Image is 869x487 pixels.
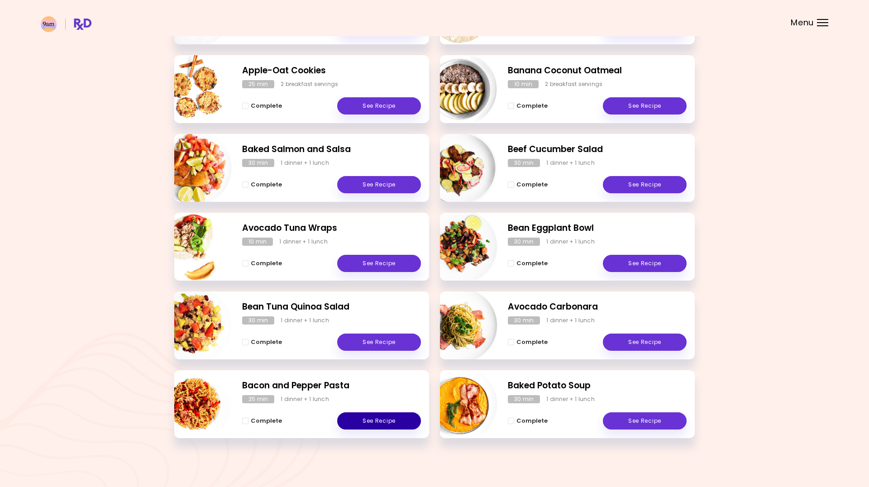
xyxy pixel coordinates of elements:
[337,97,421,115] a: See Recipe - Apple-Oat Cookies
[157,52,232,127] img: Info - Apple-Oat Cookies
[508,316,540,325] div: 30 min
[603,176,687,193] a: See Recipe - Beef Cucumber Salad
[516,260,548,267] span: Complete
[41,16,91,32] img: RxDiet
[422,288,497,363] img: Info - Avocado Carbonara
[242,415,282,426] button: Complete - Bacon and Pepper Pasta
[422,52,497,127] img: Info - Banana Coconut Oatmeal
[242,80,274,88] div: 25 min
[791,19,814,27] span: Menu
[242,100,282,111] button: Complete - Apple-Oat Cookies
[157,209,232,284] img: Info - Avocado Tuna Wraps
[422,367,497,442] img: Info - Baked Potato Soup
[546,316,595,325] div: 1 dinner + 1 lunch
[251,417,282,425] span: Complete
[157,367,232,442] img: Info - Bacon and Pepper Pasta
[281,80,338,88] div: 2 breakfast servings
[508,379,687,392] h2: Baked Potato Soup
[242,143,421,156] h2: Baked Salmon and Salsa
[279,238,328,246] div: 1 dinner + 1 lunch
[281,316,329,325] div: 1 dinner + 1 lunch
[242,337,282,348] button: Complete - Bean Tuna Quinoa Salad
[508,143,687,156] h2: Beef Cucumber Salad
[508,100,548,111] button: Complete - Banana Coconut Oatmeal
[508,222,687,235] h2: Bean Eggplant Bowl
[337,255,421,272] a: See Recipe - Avocado Tuna Wraps
[242,238,273,246] div: 10 min
[251,260,282,267] span: Complete
[508,179,548,190] button: Complete - Beef Cucumber Salad
[157,288,232,363] img: Info - Bean Tuna Quinoa Salad
[516,339,548,346] span: Complete
[603,334,687,351] a: See Recipe - Avocado Carbonara
[516,181,548,188] span: Complete
[337,412,421,430] a: See Recipe - Bacon and Pepper Pasta
[281,159,329,167] div: 1 dinner + 1 lunch
[508,415,548,426] button: Complete - Baked Potato Soup
[281,395,329,403] div: 1 dinner + 1 lunch
[242,64,421,77] h2: Apple-Oat Cookies
[508,64,687,77] h2: Banana Coconut Oatmeal
[508,238,540,246] div: 30 min
[516,417,548,425] span: Complete
[242,258,282,269] button: Complete - Avocado Tuna Wraps
[546,395,595,403] div: 1 dinner + 1 lunch
[337,176,421,193] a: See Recipe - Baked Salmon and Salsa
[242,316,274,325] div: 30 min
[508,80,539,88] div: 10 min
[157,130,232,205] img: Info - Baked Salmon and Salsa
[337,334,421,351] a: See Recipe - Bean Tuna Quinoa Salad
[422,209,497,284] img: Info - Bean Eggplant Bowl
[603,412,687,430] a: See Recipe - Baked Potato Soup
[422,130,497,205] img: Info - Beef Cucumber Salad
[251,339,282,346] span: Complete
[603,255,687,272] a: See Recipe - Bean Eggplant Bowl
[242,222,421,235] h2: Avocado Tuna Wraps
[508,159,540,167] div: 30 min
[546,238,595,246] div: 1 dinner + 1 lunch
[603,97,687,115] a: See Recipe - Banana Coconut Oatmeal
[251,181,282,188] span: Complete
[508,258,548,269] button: Complete - Bean Eggplant Bowl
[242,179,282,190] button: Complete - Baked Salmon and Salsa
[508,395,540,403] div: 30 min
[242,379,421,392] h2: Bacon and Pepper Pasta
[242,301,421,314] h2: Bean Tuna Quinoa Salad
[516,102,548,110] span: Complete
[508,301,687,314] h2: Avocado Carbonara
[545,80,602,88] div: 2 breakfast servings
[508,337,548,348] button: Complete - Avocado Carbonara
[546,159,595,167] div: 1 dinner + 1 lunch
[251,102,282,110] span: Complete
[242,395,274,403] div: 25 min
[242,159,274,167] div: 30 min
